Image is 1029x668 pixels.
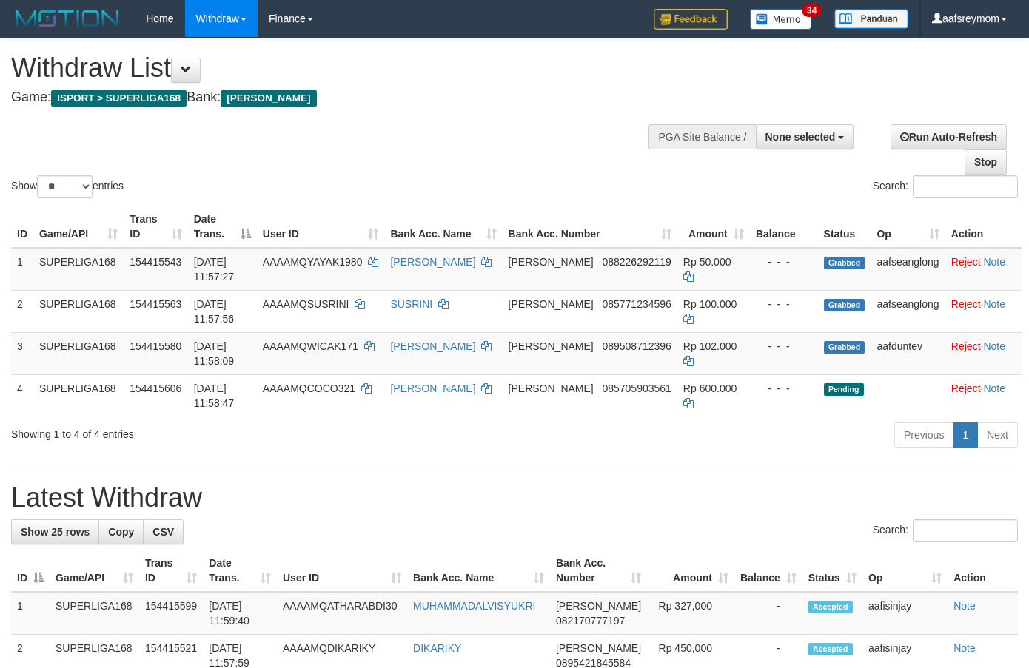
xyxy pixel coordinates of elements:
[50,592,139,635] td: SUPERLIGA168
[891,124,1007,149] a: Run Auto-Refresh
[951,256,981,268] a: Reject
[11,175,124,198] label: Show entries
[683,298,737,310] span: Rp 100.000
[11,206,33,248] th: ID
[130,382,181,394] span: 154415606
[11,483,1018,513] h1: Latest Withdraw
[913,175,1018,198] input: Search:
[390,298,432,310] a: SUSRINI
[108,526,134,538] span: Copy
[647,592,734,635] td: Rp 327,000
[802,4,822,17] span: 34
[124,206,187,248] th: Trans ID: activate to sort column ascending
[894,422,953,448] a: Previous
[873,175,1018,198] label: Search:
[33,332,124,374] td: SUPERLIGA168
[130,256,181,268] span: 154415543
[556,642,641,654] span: [PERSON_NAME]
[263,256,363,268] span: AAAAMQYAYAK1980
[824,383,864,396] span: Pending
[33,290,124,332] td: SUPERLIGA168
[873,519,1018,542] label: Search:
[683,340,737,352] span: Rp 102.000
[11,248,33,291] td: 1
[33,206,124,248] th: Game/API: activate to sort column ascending
[221,90,316,107] span: [PERSON_NAME]
[983,298,1005,310] a: Note
[50,550,139,592] th: Game/API: activate to sort column ascending
[951,382,981,394] a: Reject
[203,592,277,635] td: [DATE] 11:59:40
[765,131,836,143] span: None selected
[509,340,594,352] span: [PERSON_NAME]
[953,642,976,654] a: Note
[143,519,184,544] a: CSV
[203,550,277,592] th: Date Trans.: activate to sort column ascending
[51,90,187,107] span: ISPORT > SUPERLIGA168
[871,290,945,332] td: aafseanglong
[152,526,174,538] span: CSV
[194,382,235,409] span: [DATE] 11:58:47
[257,206,385,248] th: User ID: activate to sort column ascending
[11,550,50,592] th: ID: activate to sort column descending
[11,421,418,442] div: Showing 1 to 4 of 4 entries
[808,643,853,655] span: Accepted
[602,256,671,268] span: Copy 088226292119 to clipboard
[509,382,594,394] span: [PERSON_NAME]
[390,382,475,394] a: [PERSON_NAME]
[913,519,1018,542] input: Search:
[948,550,1018,592] th: Action
[33,248,124,291] td: SUPERLIGA168
[602,340,671,352] span: Copy 089508712396 to clipboard
[945,206,1022,248] th: Action
[11,332,33,374] td: 3
[509,256,594,268] span: [PERSON_NAME]
[647,550,734,592] th: Amount: activate to sort column ascending
[390,256,475,268] a: [PERSON_NAME]
[263,340,358,352] span: AAAAMQWICAK171
[734,592,802,635] td: -
[188,206,257,248] th: Date Trans.: activate to sort column descending
[871,206,945,248] th: Op: activate to sort column ascending
[945,332,1022,374] td: ·
[98,519,144,544] a: Copy
[945,290,1022,332] td: ·
[21,526,90,538] span: Show 25 rows
[951,340,981,352] a: Reject
[277,592,407,635] td: AAAAMQATHARABDI30
[130,340,181,352] span: 154415580
[194,256,235,283] span: [DATE] 11:57:27
[37,175,93,198] select: Showentries
[194,298,235,325] span: [DATE] 11:57:56
[683,382,737,394] span: Rp 600.000
[11,592,50,635] td: 1
[683,256,731,268] span: Rp 50.000
[965,149,1007,175] a: Stop
[11,53,671,83] h1: Withdraw List
[756,339,812,354] div: - - -
[734,550,802,592] th: Balance: activate to sort column ascending
[824,341,865,354] span: Grabbed
[862,550,948,592] th: Op: activate to sort column ascending
[824,299,865,311] span: Grabbed
[818,206,871,248] th: Status
[11,519,99,544] a: Show 25 rows
[654,9,728,30] img: Feedback.jpg
[11,290,33,332] td: 2
[756,254,812,269] div: - - -
[130,298,181,310] span: 154415563
[953,422,978,448] a: 1
[139,592,203,635] td: 154415599
[602,298,671,310] span: Copy 085771234596 to clipboard
[871,332,945,374] td: aafduntev
[139,550,203,592] th: Trans ID: activate to sort column ascending
[556,600,641,612] span: [PERSON_NAME]
[824,257,865,269] span: Grabbed
[802,550,862,592] th: Status: activate to sort column ascending
[263,382,355,394] span: AAAAMQCOCO321
[413,600,535,612] a: MUHAMMADALVISYUKRI
[11,90,671,105] h4: Game: Bank:
[983,340,1005,352] a: Note
[33,374,124,416] td: SUPERLIGA168
[194,340,235,367] span: [DATE] 11:58:09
